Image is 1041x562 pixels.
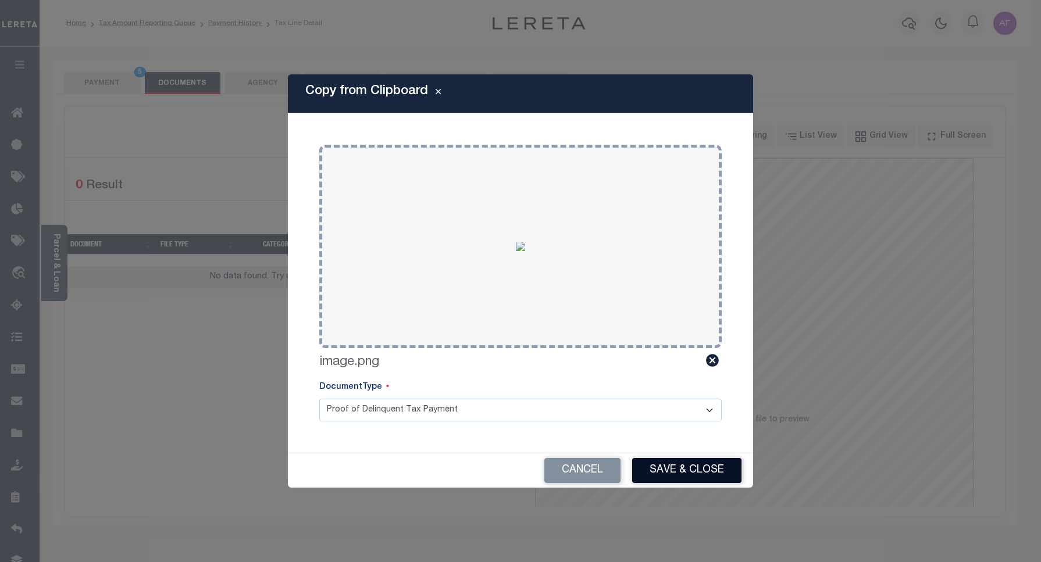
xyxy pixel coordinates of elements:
[428,87,448,101] button: Close
[632,458,741,483] button: Save & Close
[544,458,621,483] button: Cancel
[305,84,428,99] h5: Copy from Clipboard
[516,242,525,251] img: 6de20555-aa62-489b-be77-611b497c8851
[319,381,389,394] label: DocumentType
[319,353,379,372] label: image.png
